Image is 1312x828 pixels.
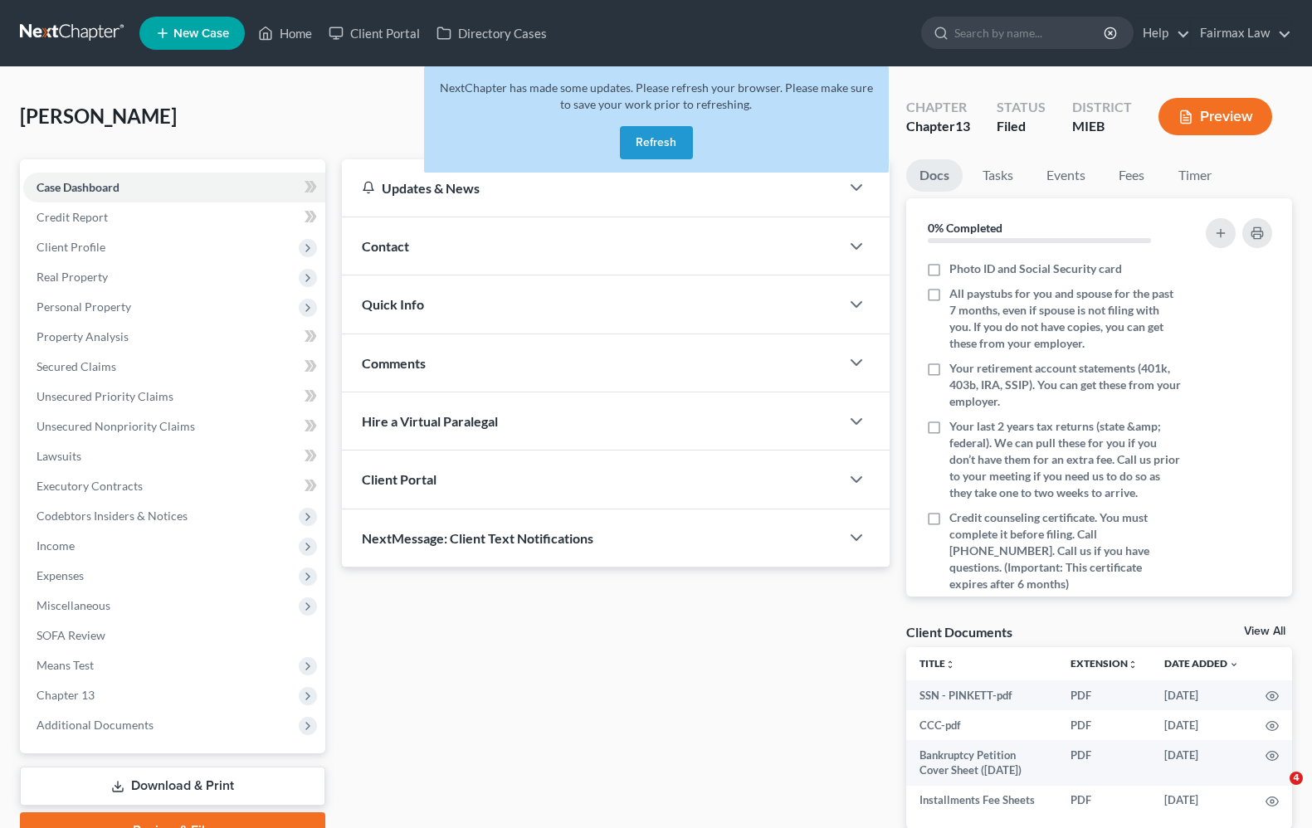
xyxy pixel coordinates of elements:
span: Executory Contracts [37,479,143,493]
span: Contact [362,238,409,254]
td: [DATE] [1151,710,1252,740]
a: Tasks [969,159,1027,192]
a: SOFA Review [23,621,325,650]
a: Fees [1105,159,1158,192]
a: Executory Contracts [23,471,325,501]
a: Titleunfold_more [919,657,955,670]
div: Chapter [906,98,970,117]
div: Updates & News [362,179,819,197]
a: Credit Report [23,202,325,232]
span: Unsecured Nonpriority Claims [37,419,195,433]
a: Date Added expand_more [1164,657,1239,670]
span: Codebtors Insiders & Notices [37,509,188,523]
td: PDF [1057,740,1151,786]
div: Client Documents [906,623,1012,640]
div: Status [997,98,1046,117]
span: Chapter 13 [37,688,95,702]
span: NextChapter has made some updates. Please refresh your browser. Please make sure to save your wor... [440,80,873,111]
span: Comments [362,355,426,371]
span: [PERSON_NAME] [20,104,177,128]
span: Means Test [37,658,94,672]
div: MIEB [1072,117,1132,136]
td: [DATE] [1151,786,1252,816]
span: Income [37,538,75,553]
a: Property Analysis [23,322,325,352]
span: NextMessage: Client Text Notifications [362,530,593,546]
i: unfold_more [945,660,955,670]
td: PDF [1057,680,1151,710]
a: Extensionunfold_more [1071,657,1138,670]
a: Client Portal [320,18,428,48]
span: Miscellaneous [37,598,110,612]
button: Refresh [620,126,693,159]
td: [DATE] [1151,740,1252,786]
a: Events [1033,159,1099,192]
span: Personal Property [37,300,131,314]
span: Photo ID and Social Security card [949,261,1122,277]
a: Timer [1165,159,1225,192]
a: Fairmax Law [1192,18,1291,48]
a: Secured Claims [23,352,325,382]
span: Client Profile [37,240,105,254]
input: Search by name... [954,17,1106,48]
span: Credit Report [37,210,108,224]
span: Expenses [37,568,84,582]
span: New Case [173,27,229,40]
button: Preview [1158,98,1272,135]
span: All paystubs for you and spouse for the past 7 months, even if spouse is not filing with you. If ... [949,285,1182,352]
a: View All [1244,626,1285,637]
a: Case Dashboard [23,173,325,202]
span: Quick Info [362,296,424,312]
span: SOFA Review [37,628,105,642]
a: Directory Cases [428,18,555,48]
td: SSN - PINKETT-pdf [906,680,1057,710]
span: Case Dashboard [37,180,119,194]
td: Installments Fee Sheets [906,786,1057,816]
span: Your last 2 years tax returns (state &amp; federal). We can pull these for you if you don’t have ... [949,418,1182,501]
span: Hire a Virtual Paralegal [362,413,498,429]
td: [DATE] [1151,680,1252,710]
td: PDF [1057,786,1151,816]
i: unfold_more [1128,660,1138,670]
div: Filed [997,117,1046,136]
span: Client Portal [362,471,437,487]
td: Bankruptcy Petition Cover Sheet ([DATE]) [906,740,1057,786]
span: Property Analysis [37,329,129,343]
span: Secured Claims [37,359,116,373]
a: Download & Print [20,767,325,806]
span: Unsecured Priority Claims [37,389,173,403]
a: Help [1134,18,1190,48]
i: expand_more [1229,660,1239,670]
div: Chapter [906,117,970,136]
iframe: Intercom live chat [1256,772,1295,811]
span: 4 [1290,772,1303,785]
a: Lawsuits [23,441,325,471]
span: 13 [955,118,970,134]
td: PDF [1057,710,1151,740]
span: Additional Documents [37,718,154,732]
td: CCC-pdf [906,710,1057,740]
a: Unsecured Priority Claims [23,382,325,412]
span: Lawsuits [37,449,81,463]
span: Credit counseling certificate. You must complete it before filing. Call [PHONE_NUMBER]. Call us i... [949,509,1182,592]
a: Unsecured Nonpriority Claims [23,412,325,441]
span: Your retirement account statements (401k, 403b, IRA, SSIP). You can get these from your employer. [949,360,1182,410]
span: Real Property [37,270,108,284]
a: Home [250,18,320,48]
strong: 0% Completed [928,221,1002,235]
a: Docs [906,159,963,192]
div: District [1072,98,1132,117]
